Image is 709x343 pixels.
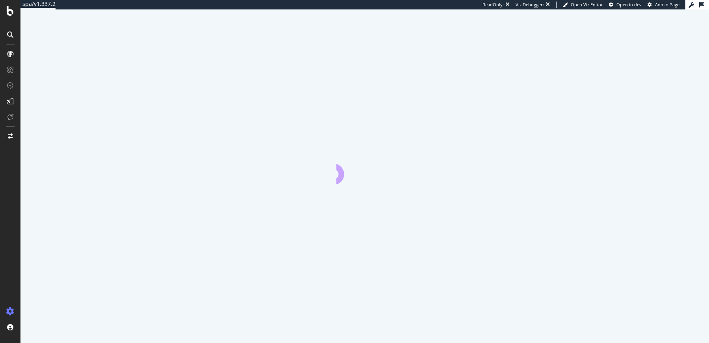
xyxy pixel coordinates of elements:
a: Admin Page [648,2,679,8]
div: animation [336,156,393,184]
span: Open in dev [616,2,642,7]
a: Open Viz Editor [563,2,603,8]
span: Admin Page [655,2,679,7]
div: Viz Debugger: [516,2,544,8]
span: Open Viz Editor [571,2,603,7]
div: ReadOnly: [483,2,504,8]
a: Open in dev [609,2,642,8]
